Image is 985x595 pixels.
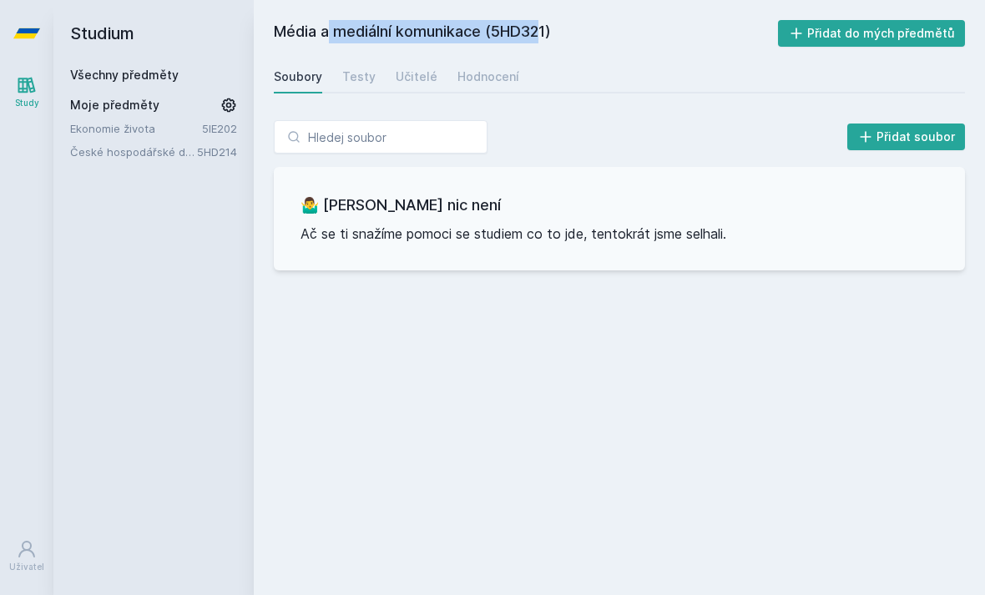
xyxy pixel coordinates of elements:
div: Učitelé [396,68,437,85]
h3: 🤷‍♂️ [PERSON_NAME] nic není [301,194,938,217]
a: 5IE202 [202,122,237,135]
a: Učitelé [396,60,437,93]
div: Testy [342,68,376,85]
button: Přidat soubor [847,124,966,150]
a: Soubory [274,60,322,93]
button: Přidat do mých předmětů [778,20,966,47]
a: Testy [342,60,376,93]
div: Uživatel [9,561,44,573]
span: Moje předměty [70,97,159,113]
a: České hospodářské dějiny [70,144,197,160]
div: Hodnocení [457,68,519,85]
a: Všechny předměty [70,68,179,82]
a: 5HD214 [197,145,237,159]
a: Uživatel [3,531,50,582]
h2: Média a mediální komunikace (5HD321) [274,20,778,47]
div: Soubory [274,68,322,85]
input: Hledej soubor [274,120,487,154]
p: Ač se ti snažíme pomoci se studiem co to jde, tentokrát jsme selhali. [301,224,938,244]
a: Ekonomie života [70,120,202,137]
a: Hodnocení [457,60,519,93]
div: Study [15,97,39,109]
a: Study [3,67,50,118]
